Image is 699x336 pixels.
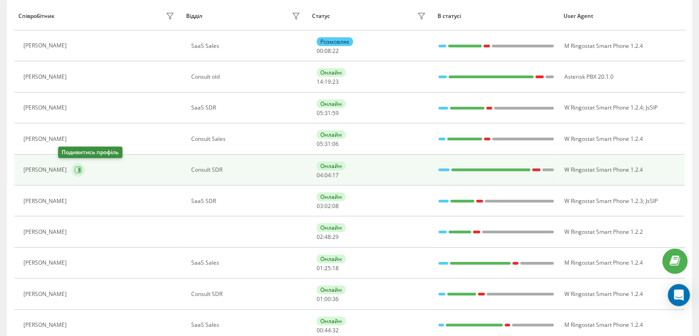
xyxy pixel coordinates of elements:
span: 02 [317,233,323,241]
div: Open Intercom Messenger [668,284,690,306]
span: 44 [324,326,331,334]
div: [PERSON_NAME] [23,322,69,328]
div: : : [317,48,339,54]
span: 04 [324,171,331,179]
span: JsSIP [645,104,657,111]
div: [PERSON_NAME] [23,136,69,142]
span: W Ringostat Smart Phone 1.2.2 [564,228,642,236]
div: Онлайн [317,223,346,232]
span: 18 [332,264,339,272]
div: : : [317,296,339,302]
span: 06 [332,140,339,148]
div: Розмовляє [317,37,353,46]
span: W Ringostat Smart Phone 1.2.4 [564,166,642,174]
div: [PERSON_NAME] [23,291,69,297]
div: Онлайн [317,68,346,77]
span: M Ringostat Smart Phone 1.2.4 [564,42,642,50]
span: 31 [324,109,331,117]
span: 32 [332,326,339,334]
div: SaaS SDR [191,198,303,204]
span: 02 [324,202,331,210]
span: W Ringostat Smart Phone 1.2.3 [564,197,642,205]
div: Онлайн [317,192,346,201]
div: : : [317,234,339,240]
span: W Ringostat Smart Phone 1.2.4 [564,104,642,111]
div: Consult old [191,74,303,80]
span: M Ringostat Smart Phone 1.2.4 [564,321,642,329]
div: Онлайн [317,317,346,325]
span: Asterisk PBX 20.1.0 [564,73,613,81]
span: JsSIP [645,197,657,205]
div: Consult SDR [191,291,303,297]
span: 17 [332,171,339,179]
div: Онлайн [317,255,346,263]
span: W Ringostat Smart Phone 1.2.4 [564,290,642,298]
div: Онлайн [317,130,346,139]
div: Consult Sales [191,136,303,142]
span: 23 [332,78,339,86]
span: 22 [332,47,339,55]
div: [PERSON_NAME] [23,42,69,49]
span: 36 [332,295,339,303]
span: 48 [324,233,331,241]
div: : : [317,110,339,116]
span: 08 [324,47,331,55]
span: 01 [317,264,323,272]
div: Consult SDR [191,167,303,173]
div: [PERSON_NAME] [23,104,69,111]
div: SaaS Sales [191,322,303,328]
span: 03 [317,202,323,210]
span: 31 [324,140,331,148]
div: : : [317,141,339,147]
div: Статус [312,13,330,19]
div: Онлайн [317,285,346,294]
span: 29 [332,233,339,241]
div: Онлайн [317,99,346,108]
div: Співробітник [18,13,55,19]
span: 25 [324,264,331,272]
span: M Ringostat Smart Phone 1.2.4 [564,259,642,266]
span: 00 [317,326,323,334]
div: : : [317,172,339,179]
div: SaaS SDR [191,104,303,111]
div: [PERSON_NAME] [23,229,69,235]
div: [PERSON_NAME] [23,198,69,204]
div: Відділ [186,13,202,19]
div: Подивитись профіль [58,147,122,158]
span: 05 [317,109,323,117]
span: 19 [324,78,331,86]
div: : : [317,265,339,272]
div: : : [317,79,339,85]
div: [PERSON_NAME] [23,74,69,80]
div: В статусі [438,13,555,19]
span: 59 [332,109,339,117]
span: 14 [317,78,323,86]
span: 01 [317,295,323,303]
span: 00 [324,295,331,303]
div: [PERSON_NAME] [23,167,69,173]
span: W Ringostat Smart Phone 1.2.4 [564,135,642,143]
div: SaaS Sales [191,260,303,266]
span: 08 [332,202,339,210]
div: : : [317,203,339,209]
span: 04 [317,171,323,179]
div: SaaS Sales [191,43,303,49]
div: User Agent [563,13,681,19]
div: : : [317,327,339,334]
span: 05 [317,140,323,148]
span: 00 [317,47,323,55]
div: Онлайн [317,162,346,170]
div: [PERSON_NAME] [23,260,69,266]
